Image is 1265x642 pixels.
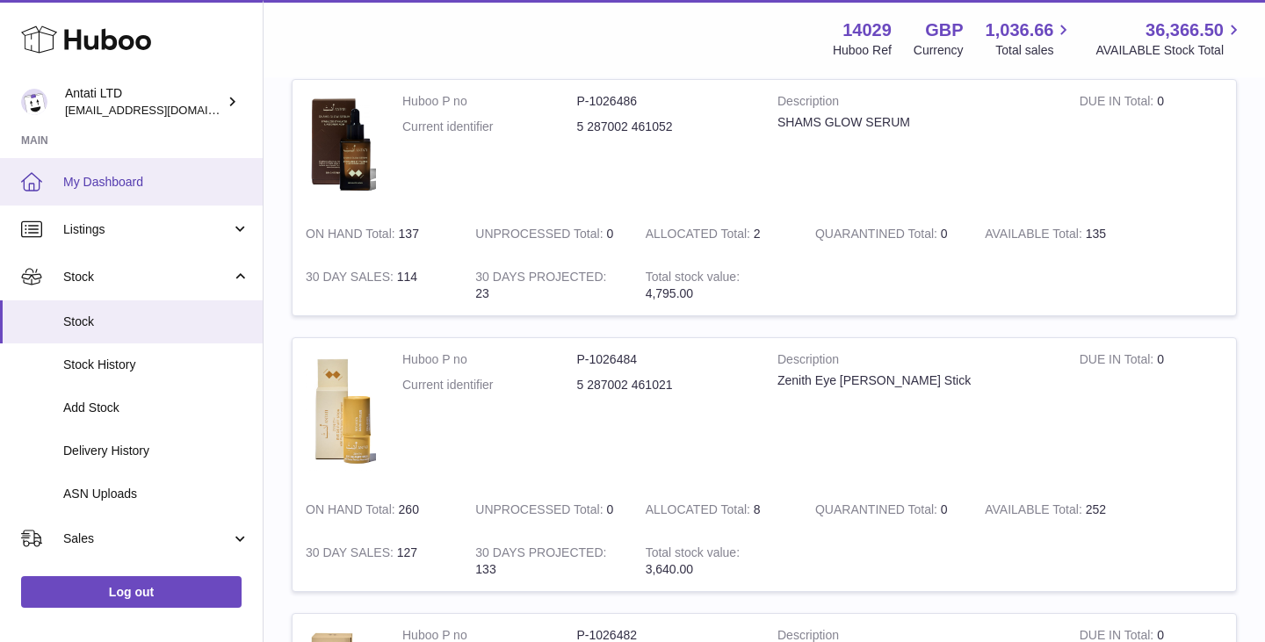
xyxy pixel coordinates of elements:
strong: 30 DAYS PROJECTED [475,545,606,564]
div: Currency [914,42,964,59]
span: Stock History [63,357,249,373]
strong: DUE IN Total [1080,352,1157,371]
td: 0 [1066,338,1236,489]
span: Add Stock [63,400,249,416]
span: Listings [63,221,231,238]
strong: ON HAND Total [306,502,399,521]
strong: 30 DAY SALES [306,270,397,288]
span: Total sales [995,42,1073,59]
td: 252 [972,488,1141,531]
strong: AVAILABLE Total [985,227,1085,245]
img: product image [306,351,376,472]
a: Log out [21,576,242,608]
strong: ON HAND Total [306,227,399,245]
td: 2 [632,213,802,256]
td: 133 [462,531,632,591]
span: [EMAIL_ADDRESS][DOMAIN_NAME] [65,103,258,117]
dt: Current identifier [402,119,577,135]
strong: Total stock value [646,270,740,288]
span: 0 [941,502,948,516]
dt: Current identifier [402,377,577,393]
span: ASN Uploads [63,486,249,502]
strong: 14029 [842,18,892,42]
td: 260 [293,488,462,531]
strong: QUARANTINED Total [815,502,941,521]
span: My Dashboard [63,174,249,191]
strong: AVAILABLE Total [985,502,1085,521]
td: 135 [972,213,1141,256]
span: AVAILABLE Stock Total [1095,42,1244,59]
span: Sales [63,530,231,547]
strong: DUE IN Total [1080,94,1157,112]
dd: P-1026484 [577,351,752,368]
a: 36,366.50 AVAILABLE Stock Total [1095,18,1244,59]
span: 3,640.00 [646,562,694,576]
strong: 30 DAY SALES [306,545,397,564]
td: 8 [632,488,802,531]
span: 1,036.66 [986,18,1054,42]
td: 0 [462,213,632,256]
div: Antati LTD [65,85,223,119]
td: 137 [293,213,462,256]
strong: UNPROCESSED Total [475,227,606,245]
strong: ALLOCATED Total [646,502,754,521]
dd: P-1026486 [577,93,752,110]
img: product image [306,93,376,195]
td: 0 [1066,80,1236,213]
span: Stock [63,314,249,330]
dd: 5 287002 461021 [577,377,752,393]
td: 127 [293,531,462,591]
strong: GBP [925,18,963,42]
div: Huboo Ref [833,42,892,59]
span: 36,366.50 [1146,18,1224,42]
a: 1,036.66 Total sales [986,18,1074,59]
div: SHAMS GLOW SERUM [777,114,1053,131]
span: 0 [941,227,948,241]
strong: Description [777,351,1053,372]
td: 114 [293,256,462,315]
strong: 30 DAYS PROJECTED [475,270,606,288]
strong: ALLOCATED Total [646,227,754,245]
img: toufic@antatiskin.com [21,89,47,115]
dd: 5 287002 461052 [577,119,752,135]
span: Stock [63,269,231,285]
span: 4,795.00 [646,286,694,300]
strong: UNPROCESSED Total [475,502,606,521]
dt: Huboo P no [402,93,577,110]
div: Zenith Eye [PERSON_NAME] Stick [777,372,1053,389]
strong: QUARANTINED Total [815,227,941,245]
strong: Total stock value [646,545,740,564]
td: 23 [462,256,632,315]
strong: Description [777,93,1053,114]
dt: Huboo P no [402,351,577,368]
span: Delivery History [63,443,249,459]
td: 0 [462,488,632,531]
